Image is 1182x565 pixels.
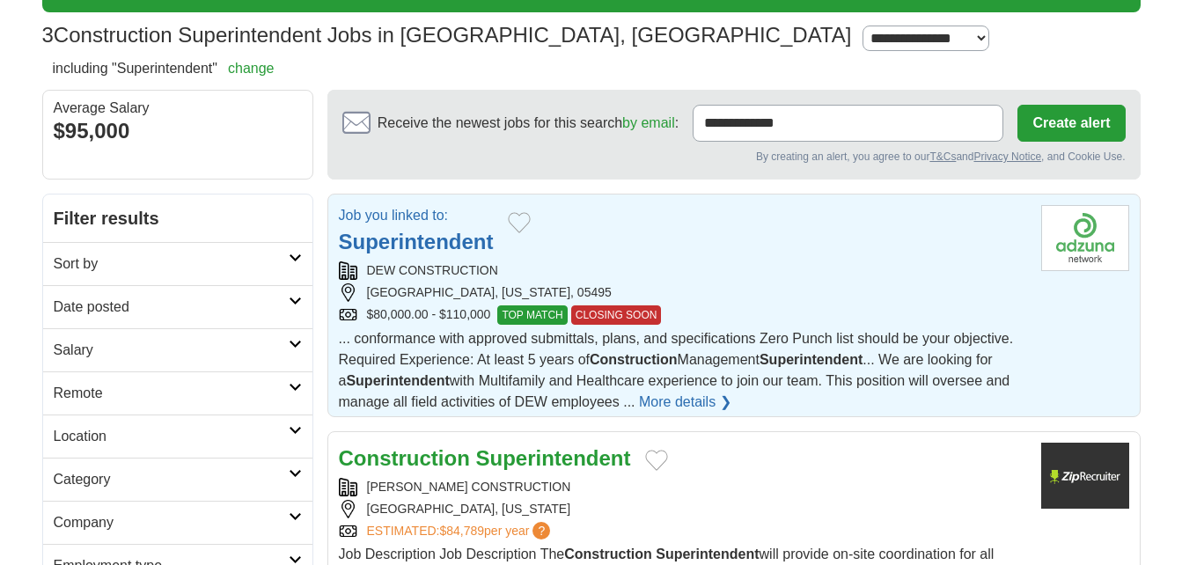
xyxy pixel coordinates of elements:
[532,522,550,539] span: ?
[54,253,289,275] h2: Sort by
[339,205,494,226] p: Job you linked to:
[645,450,668,471] button: Add to favorite jobs
[476,446,631,470] strong: Superintendent
[339,446,470,470] strong: Construction
[42,19,54,51] span: 3
[342,149,1126,165] div: By creating an alert, you agree to our and , and Cookie Use.
[378,113,679,134] span: Receive the newest jobs for this search :
[339,230,494,253] a: Superintendent
[43,501,312,544] a: Company
[53,58,275,79] h2: including "Superintendent"
[54,297,289,318] h2: Date posted
[339,283,1027,302] div: [GEOGRAPHIC_DATA], [US_STATE], 05495
[42,23,852,47] h1: Construction Superintendent Jobs in [GEOGRAPHIC_DATA], [GEOGRAPHIC_DATA]
[929,150,956,163] a: T&Cs
[339,446,631,470] a: Construction Superintendent
[54,383,289,404] h2: Remote
[43,242,312,285] a: Sort by
[43,415,312,458] a: Location
[339,261,1027,280] div: DEW CONSTRUCTION
[43,458,312,501] a: Category
[339,500,1027,518] div: [GEOGRAPHIC_DATA], [US_STATE]
[339,305,1027,325] div: $80,000.00 - $110,000
[656,547,759,561] strong: Superintendent
[367,522,554,540] a: ESTIMATED:$84,789per year?
[54,469,289,490] h2: Category
[339,478,1027,496] div: [PERSON_NAME] CONSTRUCTION
[43,328,312,371] a: Salary
[590,352,678,367] strong: Construction
[1041,443,1129,509] img: Company logo
[346,373,449,388] strong: Superintendent
[54,340,289,361] h2: Salary
[54,101,302,115] div: Average Salary
[1017,105,1125,142] button: Create alert
[760,352,863,367] strong: Superintendent
[54,426,289,447] h2: Location
[639,392,731,413] a: More details ❯
[571,305,662,325] span: CLOSING SOON
[973,150,1041,163] a: Privacy Notice
[54,512,289,533] h2: Company
[564,547,652,561] strong: Construction
[43,194,312,242] h2: Filter results
[622,115,675,130] a: by email
[1041,205,1129,271] img: Company logo
[54,115,302,147] div: $95,000
[439,524,484,538] span: $84,789
[228,61,275,76] a: change
[339,331,1014,409] span: ... conformance with approved submittals, plans, and specifications Zero Punch list should be you...
[508,212,531,233] button: Add to favorite jobs
[43,371,312,415] a: Remote
[43,285,312,328] a: Date posted
[497,305,567,325] span: TOP MATCH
